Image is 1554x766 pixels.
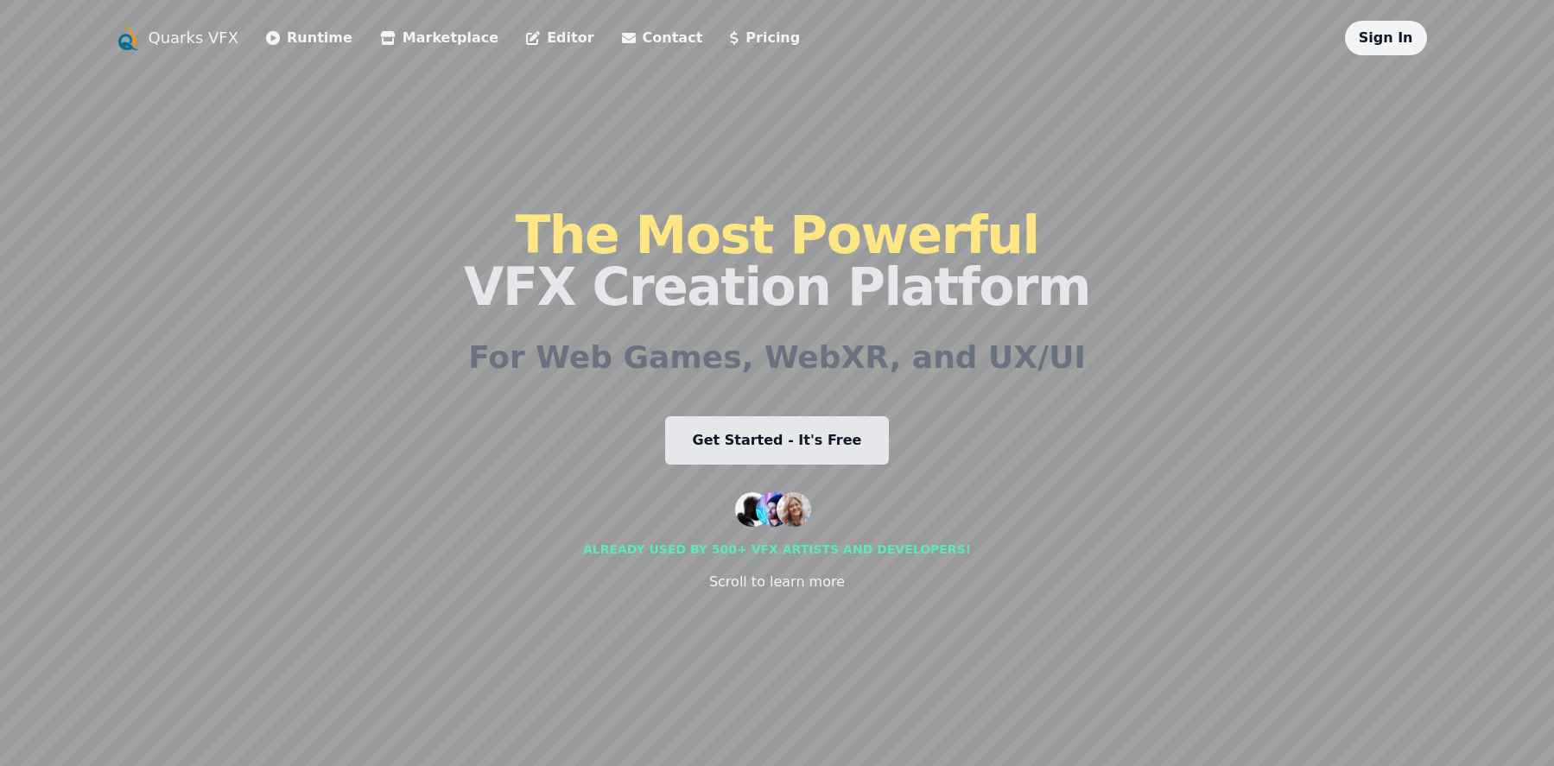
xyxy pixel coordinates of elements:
[464,209,1090,313] h1: VFX Creation Platform
[380,28,498,48] a: Marketplace
[735,492,770,527] img: customer 1
[777,492,811,527] img: customer 3
[515,205,1038,265] span: The Most Powerful
[665,416,890,465] a: Get Started - It's Free
[1359,29,1413,46] a: Sign In
[622,28,703,48] a: Contact
[149,26,239,50] a: Quarks VFX
[266,28,352,48] a: Runtime
[730,28,800,48] a: Pricing
[709,572,845,592] div: Scroll to learn more
[526,28,593,48] a: Editor
[468,340,1086,375] h2: For Web Games, WebXR, and UX/UI
[583,541,971,558] div: Already used by 500+ vfx artists and developers!
[756,492,790,527] img: customer 2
